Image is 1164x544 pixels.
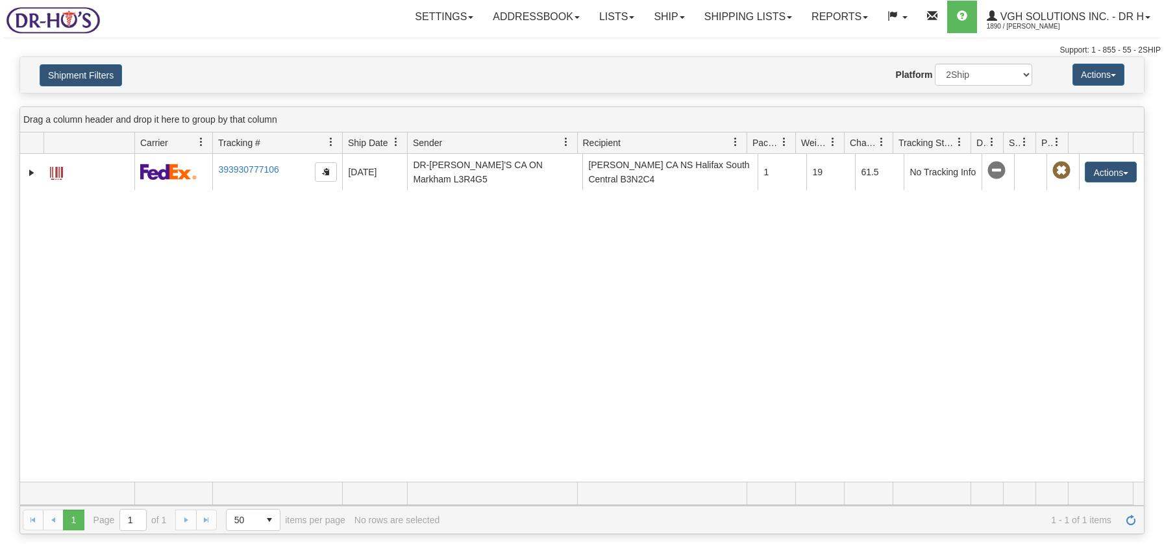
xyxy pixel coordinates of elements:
button: Actions [1085,162,1137,182]
td: 61.5 [855,154,904,190]
div: No rows are selected [354,515,440,525]
div: Support: 1 - 855 - 55 - 2SHIP [3,45,1161,56]
span: Ship Date [348,136,388,149]
span: No Tracking Info [987,162,1006,180]
a: Ship [644,1,694,33]
div: grid grouping header [20,107,1144,132]
button: Copy to clipboard [315,162,337,182]
span: Pickup Not Assigned [1052,162,1071,180]
button: Shipment Filters [40,64,122,86]
span: Page sizes drop down [226,509,280,531]
a: Expand [25,166,38,179]
a: Label [50,161,63,182]
a: Addressbook [483,1,589,33]
span: Charge [850,136,877,149]
span: Shipment Issues [1009,136,1020,149]
span: items per page [226,509,345,531]
a: Ship Date filter column settings [385,131,407,153]
a: Packages filter column settings [773,131,795,153]
a: Carrier filter column settings [190,131,212,153]
img: 2 - FedEx Express® [140,164,197,180]
span: Carrier [140,136,168,149]
a: Pickup Status filter column settings [1046,131,1068,153]
span: 1 - 1 of 1 items [449,515,1111,525]
span: 50 [234,513,251,526]
span: select [259,510,280,530]
span: Delivery Status [976,136,987,149]
a: Tracking # filter column settings [320,131,342,153]
span: Tracking Status [898,136,955,149]
span: 1890 / [PERSON_NAME] [987,20,1084,33]
a: Weight filter column settings [822,131,844,153]
span: Pickup Status [1041,136,1052,149]
td: No Tracking Info [904,154,982,190]
span: Recipient [583,136,621,149]
a: Settings [405,1,483,33]
a: Delivery Status filter column settings [981,131,1003,153]
button: Actions [1072,64,1124,86]
td: 19 [806,154,855,190]
span: VGH Solutions Inc. - Dr H [997,11,1144,22]
input: Page 1 [120,510,146,530]
img: logo1890.jpg [3,3,103,36]
span: Tracking # [218,136,260,149]
a: Shipping lists [695,1,802,33]
a: Shipment Issues filter column settings [1013,131,1035,153]
span: Page of 1 [93,509,167,531]
a: Tracking Status filter column settings [948,131,971,153]
iframe: chat widget [1134,206,1163,338]
td: DR-[PERSON_NAME]'S CA ON Markham L3R4G5 [407,154,582,190]
a: Sender filter column settings [555,131,577,153]
a: Recipient filter column settings [724,131,747,153]
span: Sender [413,136,442,149]
a: Refresh [1121,510,1141,530]
span: Page 1 [63,510,84,530]
a: Charge filter column settings [871,131,893,153]
td: [PERSON_NAME] CA NS Halifax South Central B3N2C4 [582,154,758,190]
a: Lists [589,1,644,33]
td: 1 [758,154,806,190]
a: Reports [802,1,878,33]
a: 393930777106 [218,164,279,175]
a: VGH Solutions Inc. - Dr H 1890 / [PERSON_NAME] [977,1,1160,33]
span: Packages [752,136,780,149]
span: Weight [801,136,828,149]
td: [DATE] [342,154,407,190]
label: Platform [896,68,933,81]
